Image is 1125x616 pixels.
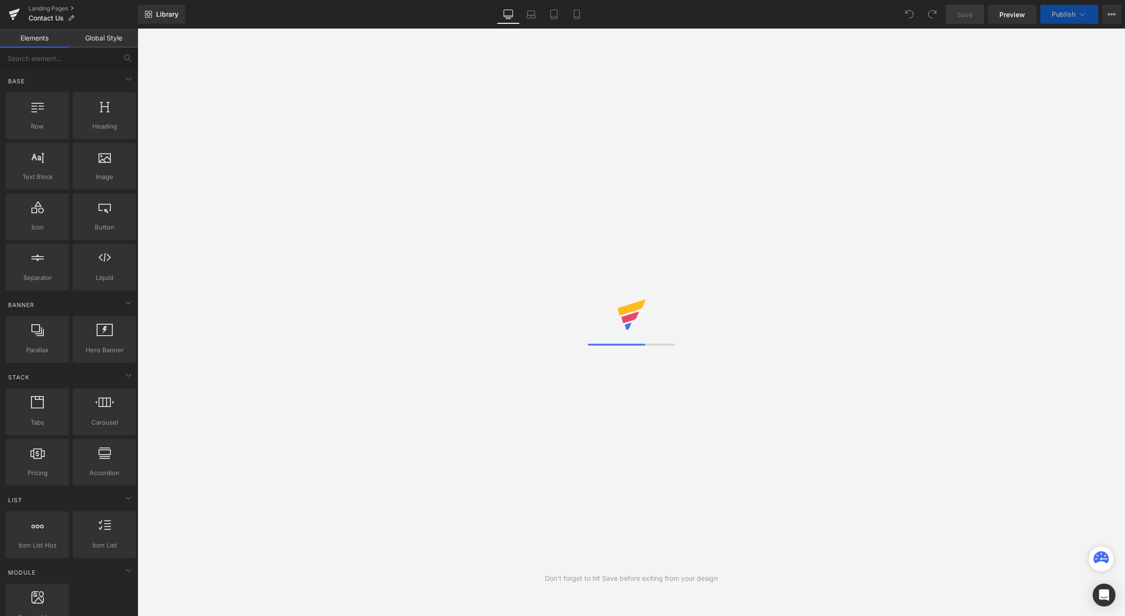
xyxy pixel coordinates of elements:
[156,10,178,19] span: Library
[7,373,30,382] span: Stack
[76,468,133,478] span: Accordion
[7,568,37,577] span: Module
[520,5,543,24] a: Laptop
[76,222,133,232] span: Button
[9,417,66,427] span: Tabs
[7,496,23,505] span: List
[1040,5,1098,24] button: Publish
[76,417,133,427] span: Carousel
[76,121,133,131] span: Heading
[138,5,185,24] a: New Library
[497,5,520,24] a: Desktop
[900,5,919,24] button: Undo
[69,29,138,48] a: Global Style
[1102,5,1121,24] button: More
[9,273,66,283] span: Separator
[923,5,942,24] button: Redo
[9,172,66,182] span: Text Block
[29,14,64,22] span: Contact Us
[76,172,133,182] span: Image
[957,10,973,20] span: Save
[76,273,133,283] span: Liquid
[9,345,66,355] span: Parallax
[76,540,133,550] span: Icon List
[988,5,1036,24] a: Preview
[545,573,718,584] div: Don't forget to hit Save before exiting from your design
[543,5,565,24] a: Tablet
[9,540,66,550] span: Icon List Hoz
[999,10,1025,20] span: Preview
[1093,584,1115,606] div: Open Intercom Messenger
[565,5,588,24] a: Mobile
[7,77,26,86] span: Base
[29,5,138,12] a: Landing Pages
[76,345,133,355] span: Hero Banner
[9,468,66,478] span: Pricing
[1052,10,1076,18] span: Publish
[9,222,66,232] span: Icon
[7,300,35,309] span: Banner
[9,121,66,131] span: Row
